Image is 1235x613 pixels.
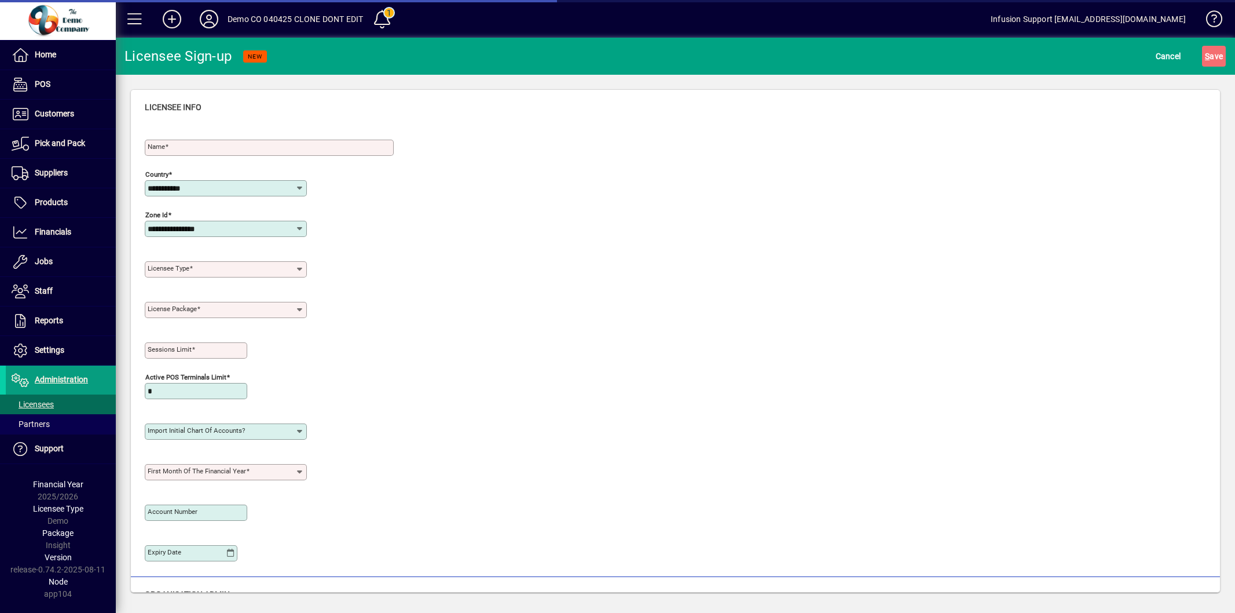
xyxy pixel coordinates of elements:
[124,47,232,65] div: Licensee Sign-up
[35,375,88,384] span: Administration
[6,277,116,306] a: Staff
[6,218,116,247] a: Financials
[991,10,1186,28] div: Infusion Support [EMAIL_ADDRESS][DOMAIN_NAME]
[145,170,168,178] mat-label: Country
[148,426,245,435] mat-label: Import initial Chart of Accounts?
[148,548,181,556] mat-label: Expiry date
[49,577,68,586] span: Node
[35,50,56,59] span: Home
[1197,2,1221,40] a: Knowledge Base
[6,395,116,414] a: Licensees
[153,9,190,30] button: Add
[6,188,116,217] a: Products
[148,508,197,516] mat-label: Account number
[228,10,363,28] div: Demo CO 040425 CLONE DONT EDIT
[35,316,63,325] span: Reports
[1202,46,1226,67] button: Save
[6,100,116,129] a: Customers
[190,9,228,30] button: Profile
[35,168,68,177] span: Suppliers
[6,306,116,335] a: Reports
[6,70,116,99] a: POS
[42,528,74,538] span: Package
[1153,46,1184,67] button: Cancel
[148,467,246,475] mat-label: First month of the financial year
[145,103,201,112] span: Licensee Info
[148,345,192,353] mat-label: Sessions Limit
[33,480,83,489] span: Financial Year
[35,286,53,295] span: Staff
[6,41,116,70] a: Home
[248,53,262,60] span: NEW
[6,159,116,188] a: Suppliers
[6,435,116,464] a: Support
[45,553,72,562] span: Version
[6,414,116,434] a: Partners
[1156,47,1181,65] span: Cancel
[1205,52,1210,61] span: S
[6,129,116,158] a: Pick and Pack
[35,345,64,355] span: Settings
[148,305,197,313] mat-label: License Package
[1205,47,1223,65] span: ave
[35,79,50,89] span: POS
[148,143,165,151] mat-label: Name
[35,109,74,118] span: Customers
[35,257,53,266] span: Jobs
[145,590,230,599] span: Organisation Admin
[145,373,226,381] mat-label: Active POS Terminals Limit
[12,419,50,429] span: Partners
[33,504,83,513] span: Licensee Type
[35,198,68,207] span: Products
[35,138,85,148] span: Pick and Pack
[12,400,54,409] span: Licensees
[6,247,116,276] a: Jobs
[35,444,64,453] span: Support
[35,227,71,236] span: Financials
[148,264,189,272] mat-label: Licensee Type
[145,211,168,219] mat-label: Zone Id
[6,336,116,365] a: Settings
